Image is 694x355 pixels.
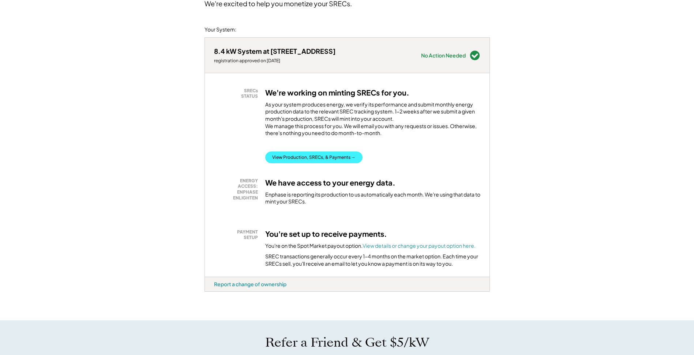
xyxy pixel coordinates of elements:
[265,152,363,163] button: View Production, SRECs, & Payments →
[218,178,258,201] div: ENERGY ACCESS: ENPHASE ENLIGHTEN
[265,191,480,205] div: Enphase is reporting its production to us automatically each month. We're using that data to mint...
[265,101,480,141] div: As your system produces energy, we verify its performance and submit monthly energy production da...
[265,88,409,97] h3: We're working on minting SRECs for you.
[205,26,236,33] div: Your System:
[214,58,335,64] div: registration approved on [DATE]
[214,47,335,55] div: 8.4 kW System at [STREET_ADDRESS]
[265,178,395,187] h3: We have access to your energy data.
[265,253,480,267] div: SREC transactions generally occur every 1-4 months on the market option. Each time your SRECs sel...
[205,292,228,295] div: zlkjs2n1 - VA Distributed
[265,229,387,239] h3: You're set up to receive payments.
[218,88,258,99] div: SRECs STATUS
[265,242,476,250] div: You're on the Spot Market payout option.
[363,242,476,249] a: View details or change your payout option here.
[265,335,429,350] h1: Refer a Friend & Get $5/kW
[421,53,466,58] div: No Action Needed
[214,281,286,287] div: Report a change of ownership
[218,229,258,240] div: PAYMENT SETUP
